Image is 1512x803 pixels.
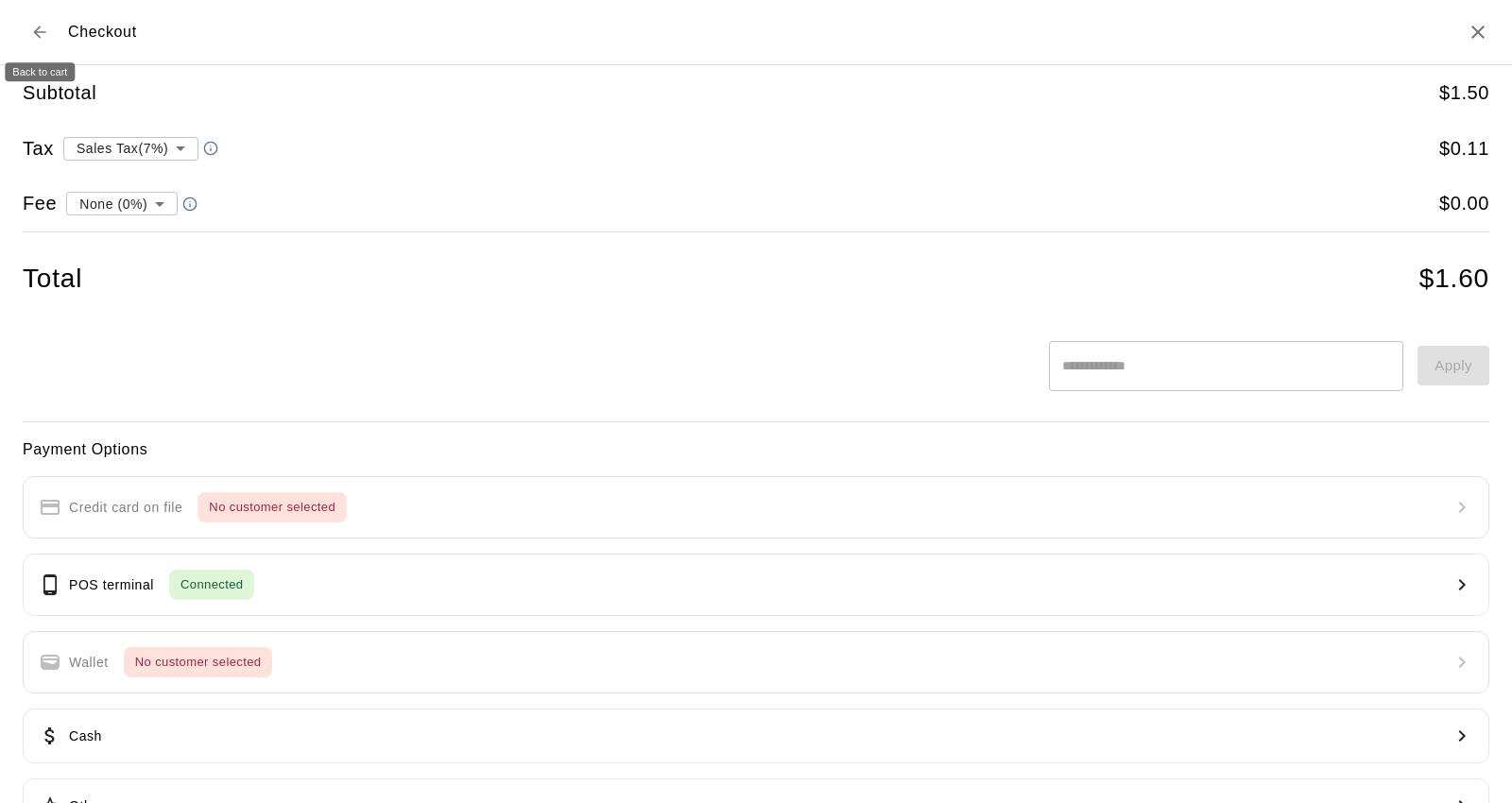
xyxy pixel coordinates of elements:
[5,62,75,81] div: Back to cart
[23,80,96,106] h5: Subtotal
[169,574,254,596] span: Connected
[23,709,1489,763] button: Cash
[23,554,1489,616] button: POS terminalConnected
[1439,80,1489,106] h5: $ 1.50
[66,186,178,221] div: None (0%)
[69,726,102,746] p: Cash
[23,263,82,296] h4: Total
[69,575,154,595] p: POS terminal
[23,136,54,162] h5: Tax
[1419,263,1489,296] h4: $ 1.60
[23,15,57,49] button: Back to cart
[23,437,1489,462] h6: Payment Options
[1439,136,1489,162] h5: $ 0.11
[1467,21,1489,43] button: Close
[23,15,137,49] div: Checkout
[23,191,57,216] h5: Fee
[1439,191,1489,216] h5: $ 0.00
[63,130,198,165] div: Sales Tax ( 7 %)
